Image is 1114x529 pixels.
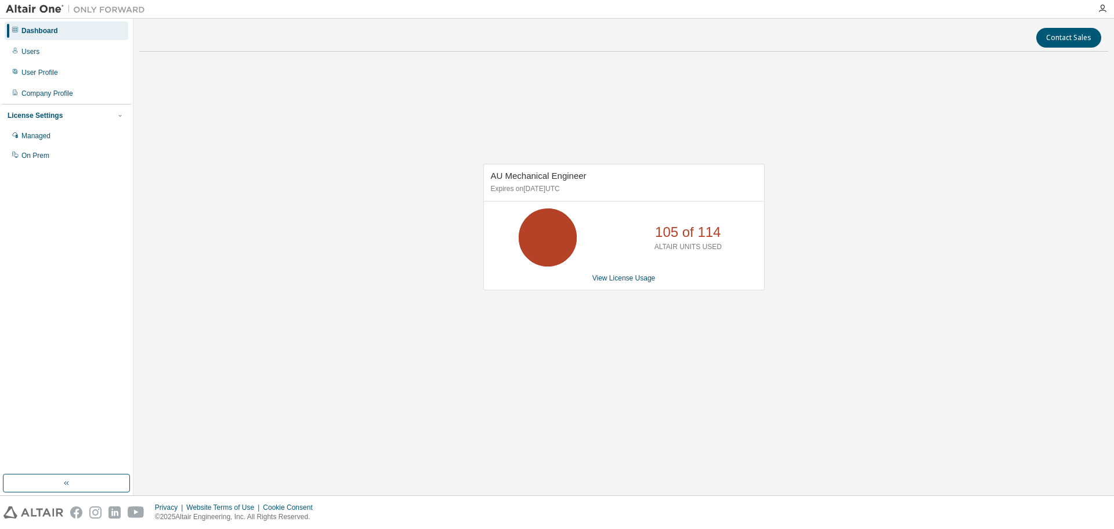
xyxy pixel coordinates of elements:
div: Managed [21,131,50,141]
img: facebook.svg [70,506,82,519]
div: Privacy [155,503,186,512]
img: instagram.svg [89,506,102,519]
div: Dashboard [21,26,58,35]
div: Users [21,47,39,56]
div: On Prem [21,151,49,160]
button: Contact Sales [1036,28,1101,48]
img: linkedin.svg [108,506,121,519]
span: AU Mechanical Engineer [491,171,587,181]
a: View License Usage [592,274,656,282]
div: Company Profile [21,89,73,98]
p: 105 of 114 [655,222,721,242]
img: Altair One [6,3,151,15]
div: User Profile [21,68,58,77]
p: Expires on [DATE] UTC [491,184,754,194]
div: Website Terms of Use [186,503,263,512]
img: youtube.svg [128,506,144,519]
img: altair_logo.svg [3,506,63,519]
div: License Settings [8,111,63,120]
div: Cookie Consent [263,503,319,512]
p: ALTAIR UNITS USED [654,242,722,252]
p: © 2025 Altair Engineering, Inc. All Rights Reserved. [155,512,320,522]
